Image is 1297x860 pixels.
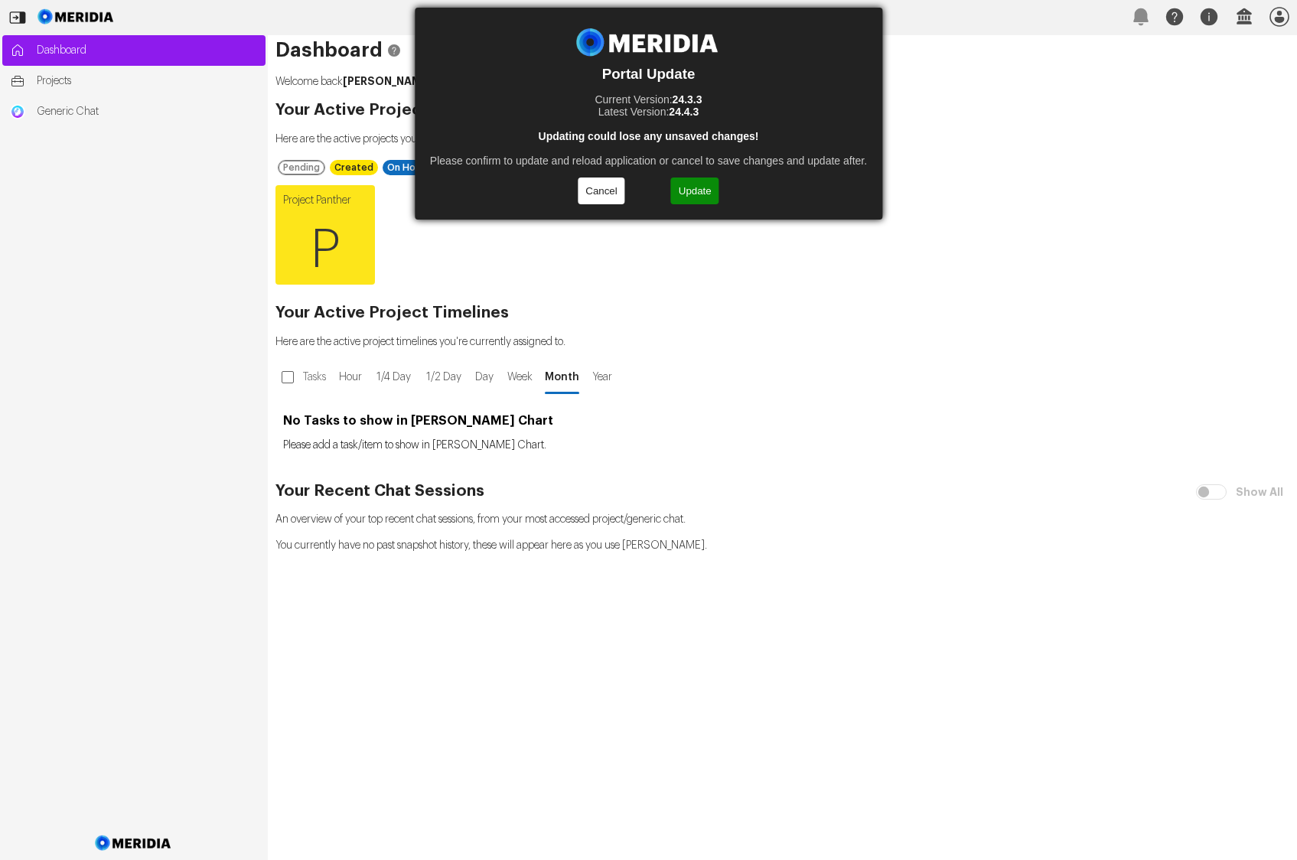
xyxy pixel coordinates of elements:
button: Cancel [578,178,625,204]
p: You currently have no past snapshot history, these will appear here as you use [PERSON_NAME]. [275,538,1289,553]
span: P [275,204,375,296]
span: Month [543,370,581,385]
span: Dashboard [37,43,258,58]
p: An overview of your top recent chat sessions, from your most accessed project/generic chat. [275,512,1289,527]
span: Year [588,370,616,385]
a: Generic ChatGeneric Chat [2,96,266,127]
div: Created [330,160,378,175]
h3: Portal Update [430,66,867,83]
span: 1/4 Day [373,370,415,385]
a: Projects [2,66,266,96]
a: Project PantherP [275,185,375,285]
p: Please add a task/item to show in [PERSON_NAME] Chart. [283,440,1282,451]
p: Welcome back . [275,73,1289,90]
span: 1/2 Day [422,370,464,385]
img: Generic Chat [10,104,25,119]
p: Here are the active projects you're currently assigned to. [275,132,1289,147]
div: On Hold [383,160,429,175]
span: Projects [37,73,258,89]
strong: 24.4.3 [669,106,699,118]
span: Week [503,370,536,385]
div: Pending [278,160,325,175]
span: Day [472,370,496,385]
h1: Dashboard [275,43,1289,58]
p: Current Version: Latest Version: Please confirm to update and reload application or cancel to sav... [430,93,867,167]
button: Update [671,178,719,204]
img: Meridia Logo [572,23,725,63]
label: Tasks [300,363,332,391]
a: Dashboard [2,35,266,66]
span: Hour [336,370,365,385]
strong: Updating could lose any unsaved changes! [539,130,759,142]
p: Here are the active project timelines you're currently assigned to. [275,334,1289,350]
strong: 24.3.3 [673,93,702,106]
h2: Your Active Projects [275,103,1289,118]
h2: Your Recent Chat Sessions [275,484,1289,499]
img: Meridia Logo [93,826,174,860]
span: Generic Chat [37,104,258,119]
strong: [PERSON_NAME] [343,76,432,86]
label: Show All [1233,478,1289,506]
h3: No Tasks to show in [PERSON_NAME] Chart [283,414,1282,428]
h2: Your Active Project Timelines [275,305,1289,321]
